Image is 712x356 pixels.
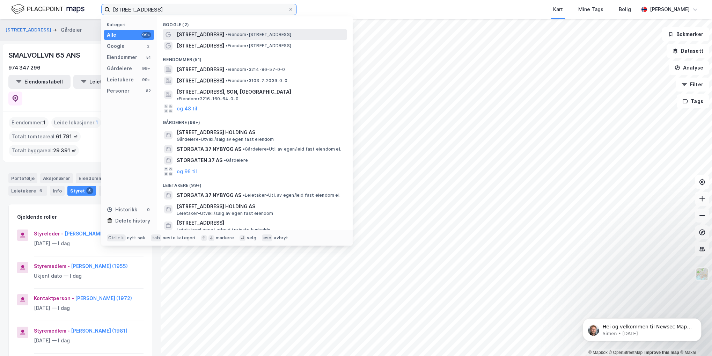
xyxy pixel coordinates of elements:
span: • [226,43,228,48]
div: Portefølje [8,173,37,183]
div: nytt søk [127,235,146,241]
div: esc [262,234,273,241]
span: [STREET_ADDRESS], SON, [GEOGRAPHIC_DATA] [177,88,291,96]
span: 29 391 ㎡ [53,146,76,155]
div: Mine Tags [578,5,603,14]
div: [DATE] — I dag [34,304,144,312]
div: 5 [86,187,93,194]
div: Ctrl + k [107,234,126,241]
div: [DATE] — I dag [34,239,144,248]
button: Tags [677,94,709,108]
div: Google [107,42,125,50]
span: Leietaker • Utvikl./salg av egen fast eiendom [177,211,273,216]
div: 974 347 296 [8,64,41,72]
div: 99+ [141,32,151,38]
div: Eiendommer [76,173,119,183]
span: Eiendom • [STREET_ADDRESS] [226,32,291,37]
button: Eiendomstabell [8,75,71,89]
div: 82 [146,88,151,94]
img: logo.f888ab2527a4732fd821a326f86c7f29.svg [11,3,85,15]
span: Leietaker • Lønnet arbeid i private husholdn. [177,227,272,233]
span: Eiendom • 3103-2-2039-0-0 [226,78,287,83]
div: velg [247,235,256,241]
div: Kart [553,5,563,14]
button: og 48 til [177,104,197,113]
div: Styret [67,186,96,196]
div: SMALVOLLVN 65 ANS [8,50,82,61]
div: markere [216,235,234,241]
span: Eiendom • 3214-86-57-0-0 [226,67,285,72]
span: Eiendom • 3216-160-64-0-0 [177,96,238,102]
div: 51 [146,55,151,60]
span: • [243,146,245,152]
div: Kategori [107,22,154,27]
a: Mapbox [588,350,608,355]
div: Leide lokasjoner : [51,117,101,128]
div: Ukjent dato — I dag [34,272,144,280]
div: 0 [146,207,151,212]
div: Info [50,186,65,196]
div: tab [151,234,161,241]
div: [DATE] — I dag [34,336,144,345]
span: Gårdeiere • Utvikl./salg av egen fast eiendom [177,137,274,142]
button: Leietakertabell [73,75,135,89]
span: Eiendom • [STREET_ADDRESS] [226,43,291,49]
span: Leietaker • Utl. av egen/leid fast eiendom el. [243,192,340,198]
div: Leietakere [8,186,47,196]
input: Søk på adresse, matrikkel, gårdeiere, leietakere eller personer [110,4,288,15]
div: Transaksjoner [99,186,147,196]
span: [STREET_ADDRESS] HOLDING AS [177,202,344,211]
span: • [226,78,228,83]
div: Leietakere [107,75,134,84]
div: Gårdeier [61,26,82,34]
span: • [224,158,226,163]
button: Filter [676,78,709,92]
iframe: Intercom notifications message [572,304,712,353]
span: 1 [96,118,98,127]
div: Gårdeiere [107,64,132,73]
img: Z [696,268,709,281]
div: 99+ [141,66,151,71]
span: • [226,32,228,37]
span: • [243,192,245,198]
div: Aksjonærer [40,173,73,183]
button: Datasett [667,44,709,58]
div: neste kategori [163,235,196,241]
div: [PERSON_NAME] [650,5,690,14]
span: [STREET_ADDRESS] [177,30,224,39]
span: Gårdeiere [224,158,248,163]
a: Improve this map [645,350,679,355]
div: 6 [37,187,44,194]
div: avbryt [274,235,288,241]
span: 1 [43,118,46,127]
div: Gjeldende roller [17,213,57,221]
div: Personer [107,87,130,95]
span: [STREET_ADDRESS] [177,65,224,74]
span: [STREET_ADDRESS] [177,219,344,227]
button: og 96 til [177,167,197,176]
span: Gårdeiere • Utl. av egen/leid fast eiendom el. [243,146,341,152]
div: Eiendommer [107,53,137,61]
span: • [226,67,228,72]
span: [STREET_ADDRESS] [177,42,224,50]
div: Leietakere (99+) [157,177,353,190]
div: Gårdeiere (99+) [157,114,353,127]
span: [STREET_ADDRESS] [177,77,224,85]
button: Bokmerker [662,27,709,41]
div: Alle [107,31,116,39]
div: 2 [146,43,151,49]
div: Eiendommer (51) [157,51,353,64]
div: Eiendommer : [9,117,49,128]
div: Totalt tomteareal : [9,131,81,142]
span: 61 791 ㎡ [56,132,78,141]
div: Bolig [619,5,631,14]
button: [STREET_ADDRESS] [6,27,53,34]
a: OpenStreetMap [609,350,643,355]
div: Totalt byggareal : [9,145,79,156]
div: Historikk [107,205,137,214]
span: STORGATA 37 NYBYGG AS [177,145,241,153]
